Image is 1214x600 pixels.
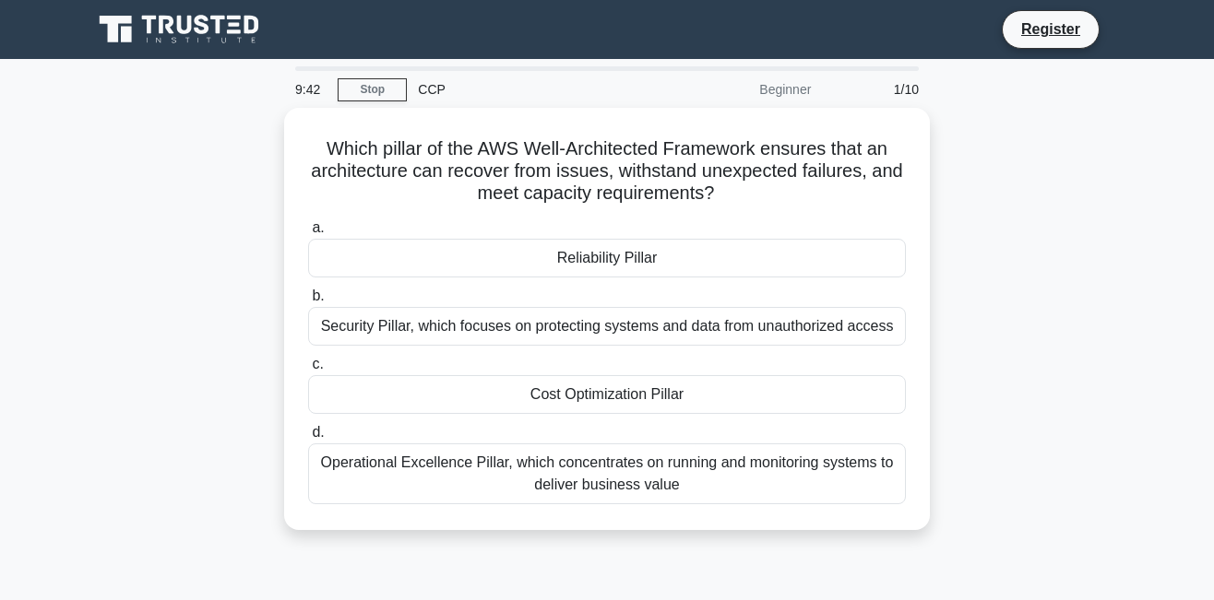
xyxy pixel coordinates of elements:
[308,375,906,414] div: Cost Optimization Pillar
[312,219,324,235] span: a.
[1010,18,1091,41] a: Register
[312,288,324,303] span: b.
[284,71,338,108] div: 9:42
[308,307,906,346] div: Security Pillar, which focuses on protecting systems and data from unauthorized access
[407,71,661,108] div: CCP
[308,239,906,277] div: Reliability Pillar
[661,71,822,108] div: Beginner
[822,71,930,108] div: 1/10
[338,78,407,101] a: Stop
[312,356,323,371] span: c.
[308,443,906,504] div: Operational Excellence Pillar, which concentrates on running and monitoring systems to deliver bu...
[312,424,324,440] span: d.
[306,137,908,206] h5: Which pillar of the AWS Well-Architected Framework ensures that an architecture can recover from ...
